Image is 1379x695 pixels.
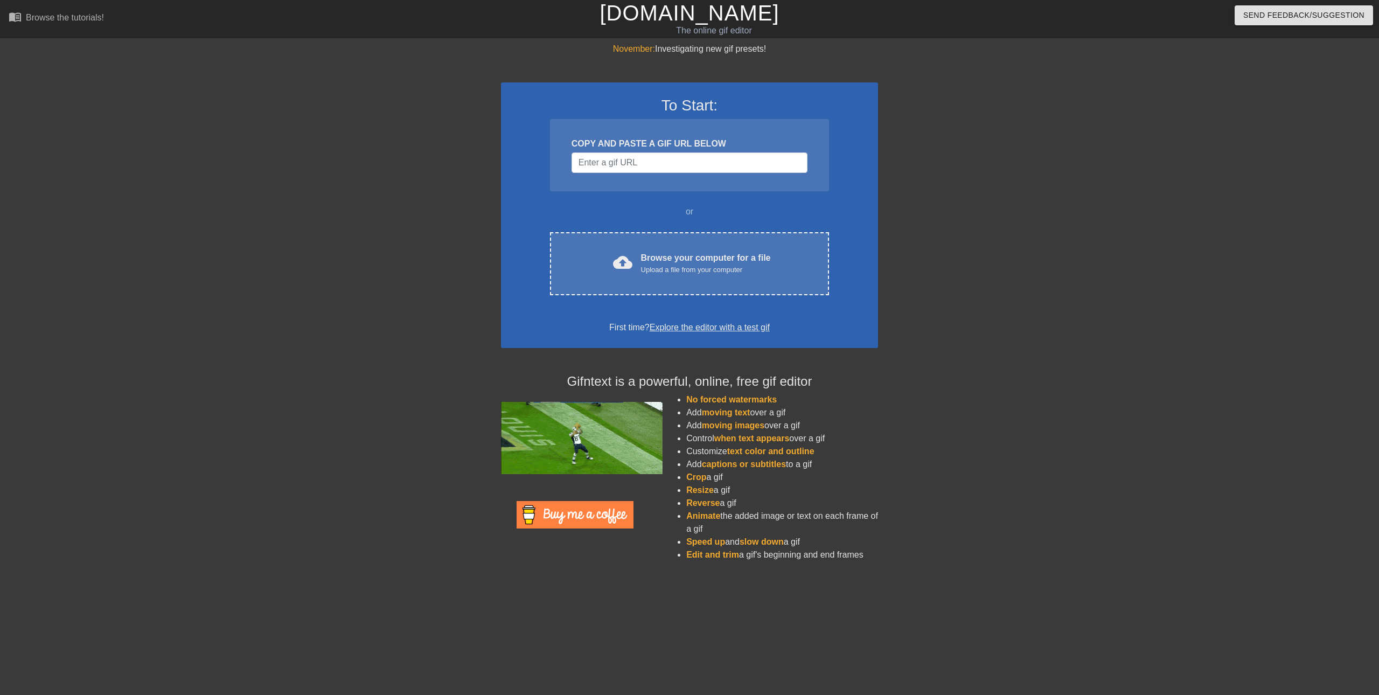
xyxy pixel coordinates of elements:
[727,447,814,456] span: text color and outline
[686,511,720,520] span: Animate
[613,44,655,53] span: November:
[686,537,725,546] span: Speed up
[686,510,878,536] li: the added image or text on each frame of a gif
[9,10,22,23] span: menu_book
[686,445,878,458] li: Customize
[529,205,850,218] div: or
[740,537,784,546] span: slow down
[613,253,632,272] span: cloud_upload
[686,550,739,559] span: Edit and trim
[686,432,878,445] li: Control over a gif
[517,501,633,529] img: Buy Me A Coffee
[686,485,714,495] span: Resize
[501,374,878,390] h4: Gifntext is a powerful, online, free gif editor
[702,421,764,430] span: moving images
[641,265,771,275] div: Upload a file from your computer
[686,548,878,561] li: a gif's beginning and end frames
[686,536,878,548] li: and a gif
[686,472,706,482] span: Crop
[686,497,878,510] li: a gif
[686,406,878,419] li: Add over a gif
[9,10,104,27] a: Browse the tutorials!
[572,152,807,173] input: Username
[572,137,807,150] div: COPY AND PASTE A GIF URL BELOW
[515,321,864,334] div: First time?
[650,323,770,332] a: Explore the editor with a test gif
[686,484,878,497] li: a gif
[501,402,663,474] img: football_small.gif
[465,24,963,37] div: The online gif editor
[686,395,777,404] span: No forced watermarks
[1235,5,1373,25] button: Send Feedback/Suggestion
[686,458,878,471] li: Add to a gif
[515,96,864,115] h3: To Start:
[714,434,790,443] span: when text appears
[26,13,104,22] div: Browse the tutorials!
[702,408,750,417] span: moving text
[641,252,771,275] div: Browse your computer for a file
[702,460,786,469] span: captions or subtitles
[686,471,878,484] li: a gif
[600,1,779,25] a: [DOMAIN_NAME]
[501,43,878,55] div: Investigating new gif presets!
[686,498,720,508] span: Reverse
[1243,9,1364,22] span: Send Feedback/Suggestion
[686,419,878,432] li: Add over a gif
